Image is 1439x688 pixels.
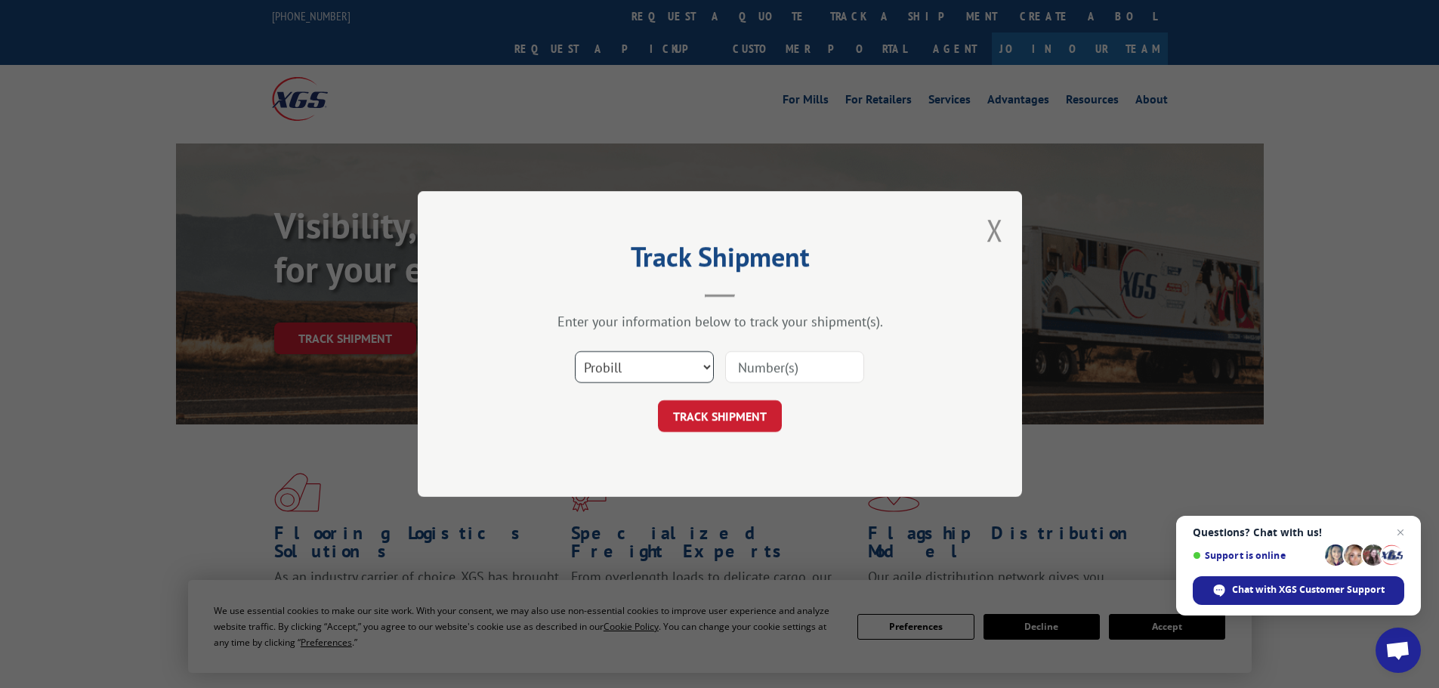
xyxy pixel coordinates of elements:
[1376,628,1421,673] div: Open chat
[493,246,946,275] h2: Track Shipment
[1193,550,1320,561] span: Support is online
[987,210,1003,250] button: Close modal
[1193,526,1404,538] span: Questions? Chat with us!
[493,313,946,330] div: Enter your information below to track your shipment(s).
[725,351,864,383] input: Number(s)
[1193,576,1404,605] div: Chat with XGS Customer Support
[1391,523,1410,541] span: Close chat
[658,400,782,432] button: TRACK SHIPMENT
[1232,583,1385,597] span: Chat with XGS Customer Support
